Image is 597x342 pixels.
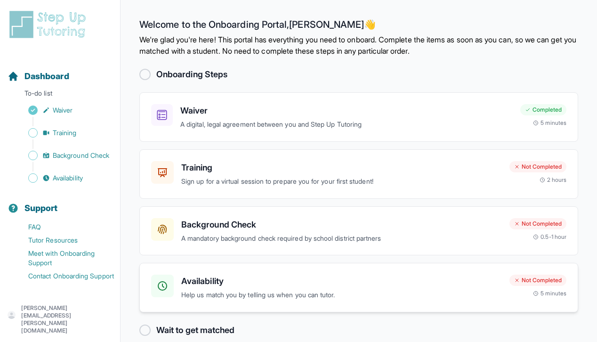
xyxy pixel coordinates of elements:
[21,304,113,334] p: [PERSON_NAME][EMAIL_ADDRESS][PERSON_NAME][DOMAIN_NAME]
[180,104,513,117] h3: Waiver
[533,119,566,127] div: 5 minutes
[8,269,120,283] a: Contact Onboarding Support
[8,104,120,117] a: Waiver
[181,290,502,301] p: Help us match you by telling us when you can tutor.
[181,161,502,174] h3: Training
[540,176,567,184] div: 2 hours
[8,247,120,269] a: Meet with Onboarding Support
[4,89,116,102] p: To-do list
[139,92,578,142] a: WaiverA digital, legal agreement between you and Step Up TutoringCompleted5 minutes
[8,234,120,247] a: Tutor Resources
[53,173,83,183] span: Availability
[509,218,566,229] div: Not Completed
[4,55,116,87] button: Dashboard
[533,290,566,297] div: 5 minutes
[8,9,91,40] img: logo
[139,34,578,57] p: We're glad you're here! This portal has everything you need to onboard. Complete the items as soo...
[180,119,513,130] p: A digital, legal agreement between you and Step Up Tutoring
[8,171,120,185] a: Availability
[181,176,502,187] p: Sign up for a virtual session to prepare you for your first student!
[156,324,234,337] h2: Wait to get matched
[139,19,578,34] h2: Welcome to the Onboarding Portal, [PERSON_NAME] 👋
[24,202,58,215] span: Support
[181,218,502,231] h3: Background Check
[509,161,566,172] div: Not Completed
[8,70,69,83] a: Dashboard
[24,70,69,83] span: Dashboard
[520,104,566,115] div: Completed
[139,263,578,312] a: AvailabilityHelp us match you by telling us when you can tutor.Not Completed5 minutes
[53,151,109,160] span: Background Check
[139,206,578,256] a: Background CheckA mandatory background check required by school district partnersNot Completed0.5...
[156,68,227,81] h2: Onboarding Steps
[533,233,566,241] div: 0.5-1 hour
[53,106,73,115] span: Waiver
[53,128,77,138] span: Training
[8,220,120,234] a: FAQ
[139,149,578,199] a: TrainingSign up for a virtual session to prepare you for your first student!Not Completed2 hours
[181,275,502,288] h3: Availability
[8,149,120,162] a: Background Check
[509,275,566,286] div: Not Completed
[4,187,116,219] button: Support
[8,304,113,334] button: [PERSON_NAME][EMAIL_ADDRESS][PERSON_NAME][DOMAIN_NAME]
[181,233,502,244] p: A mandatory background check required by school district partners
[8,126,120,139] a: Training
